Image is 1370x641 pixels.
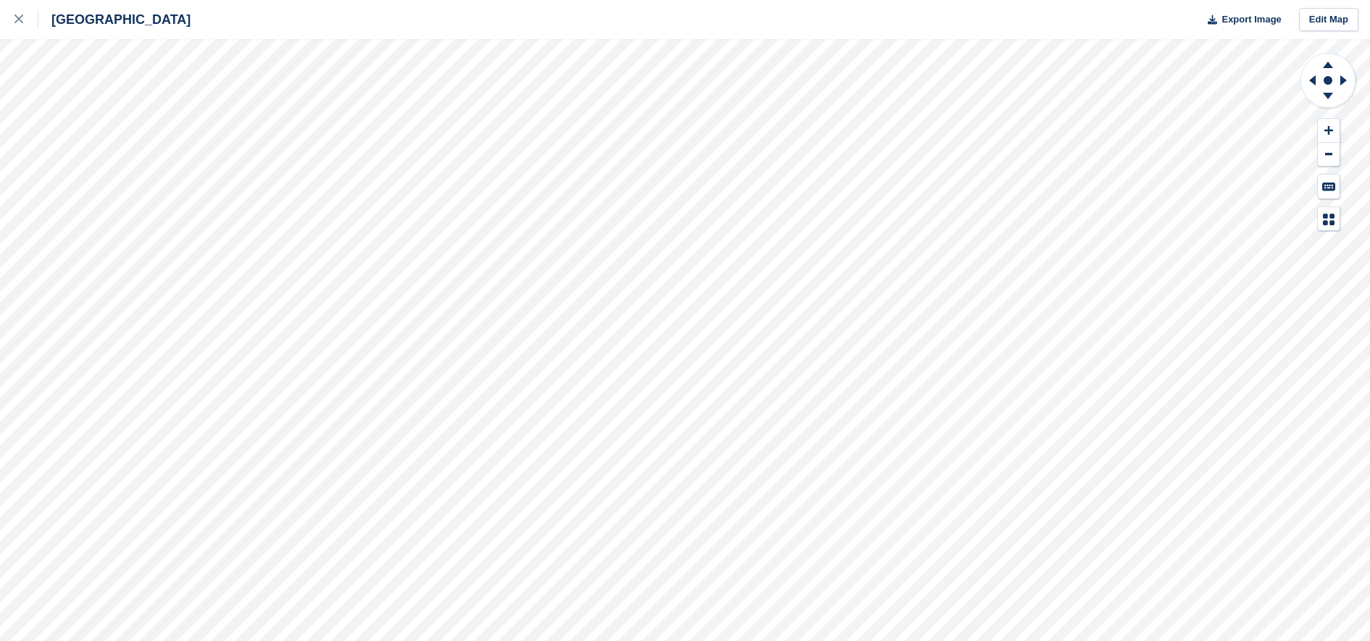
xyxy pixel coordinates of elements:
[1199,8,1282,32] button: Export Image
[1299,8,1358,32] a: Edit Map
[1318,143,1340,167] button: Zoom Out
[1221,12,1281,27] span: Export Image
[38,11,191,28] div: [GEOGRAPHIC_DATA]
[1318,207,1340,231] button: Map Legend
[1318,175,1340,198] button: Keyboard Shortcuts
[1318,119,1340,143] button: Zoom In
